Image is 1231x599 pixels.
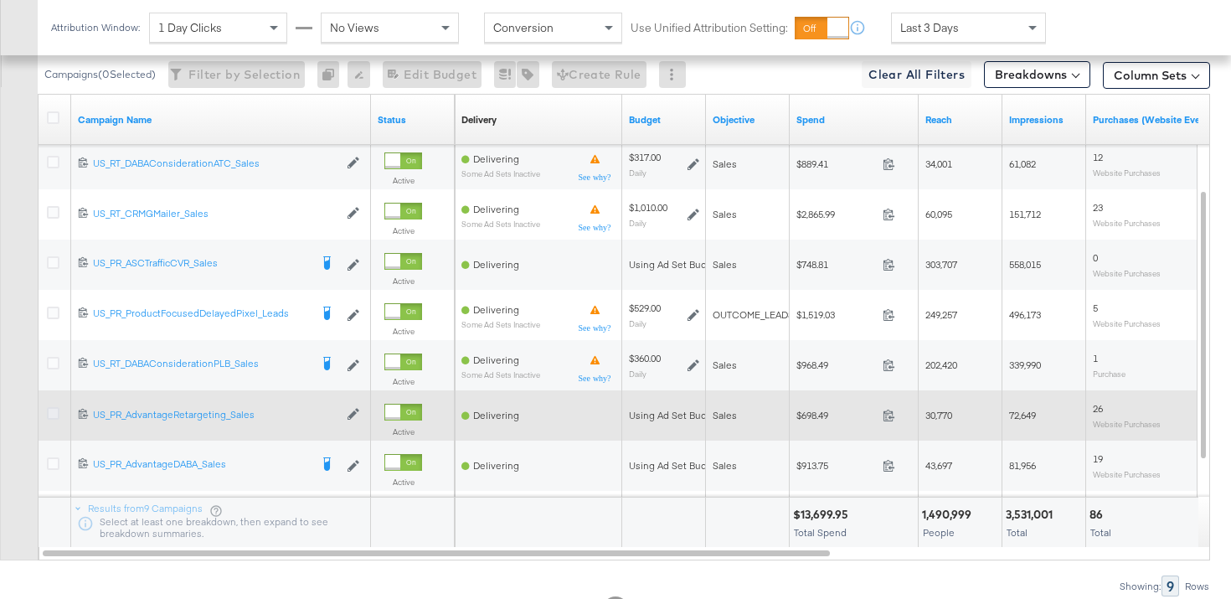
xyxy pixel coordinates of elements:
[461,370,540,380] sub: Some Ad Sets Inactive
[461,113,497,127] a: Reflects the ability of your Ad Campaign to achieve delivery based on ad states, schedule and bud...
[1093,168,1161,178] sub: Website Purchases
[50,22,141,34] div: Attribution Window:
[1093,469,1161,479] sub: Website Purchases
[384,477,422,488] label: Active
[93,256,309,270] div: US_PR_ASCTrafficCVR_Sales
[868,65,965,85] span: Clear All Filters
[1009,308,1041,321] span: 496,173
[461,169,540,178] sub: Some Ad Sets Inactive
[629,459,722,472] div: Using Ad Set Budget
[629,168,646,178] sub: Daily
[384,175,422,186] label: Active
[925,113,996,127] a: The number of people your ad was served to.
[713,308,794,321] span: OUTCOME_LEADS
[713,409,737,421] span: Sales
[793,507,853,523] div: $13,699.95
[78,113,364,127] a: Your campaign name.
[384,426,422,437] label: Active
[473,203,519,215] span: Delivering
[461,113,497,127] div: Delivery
[925,459,952,472] span: 43,697
[796,258,876,271] span: $748.81
[1093,402,1103,415] span: 26
[1093,268,1161,278] sub: Website Purchases
[384,376,422,387] label: Active
[93,157,338,170] div: US_RT_DABAConsiderationATC_Sales
[93,357,309,370] div: US_RT_DABAConsiderationPLB_Sales
[1089,507,1108,523] div: 86
[923,526,955,539] span: People
[1090,526,1111,539] span: Total
[473,409,519,421] span: Delivering
[93,207,338,220] div: US_RT_CRMGMailer_Sales
[1103,62,1210,89] button: Column Sets
[1093,302,1098,314] span: 5
[713,459,737,472] span: Sales
[1009,359,1041,371] span: 339,990
[473,258,519,271] span: Delivering
[713,208,737,220] span: Sales
[629,258,722,271] div: Using Ad Set Budget
[1093,369,1125,379] sub: Purchase
[629,151,661,164] div: $317.00
[925,258,957,271] span: 303,707
[1093,452,1103,465] span: 19
[629,369,646,379] sub: Daily
[473,303,519,316] span: Delivering
[796,113,912,127] a: The total amount spent to date.
[925,157,952,170] span: 34,001
[473,354,519,366] span: Delivering
[713,113,783,127] a: Your campaign's objective.
[93,357,309,374] a: US_RT_DABAConsiderationPLB_Sales
[713,359,737,371] span: Sales
[93,457,309,474] a: US_PR_AdvantageDABA_Sales
[629,318,646,328] sub: Daily
[93,408,338,421] div: US_PR_AdvantageRetargeting_Sales
[629,302,661,315] div: $529.00
[93,307,309,320] div: US_PR_ProductFocusedDelayedPixel_Leads
[473,459,519,472] span: Delivering
[93,457,309,471] div: US_PR_AdvantageDABA_Sales
[631,20,788,36] label: Use Unified Attribution Setting:
[330,20,379,35] span: No Views
[796,359,876,371] span: $968.49
[384,225,422,236] label: Active
[794,526,847,539] span: Total Spend
[1093,251,1098,264] span: 0
[1009,258,1041,271] span: 558,015
[1093,201,1103,214] span: 23
[862,61,971,88] button: Clear All Filters
[925,409,952,421] span: 30,770
[1093,352,1098,364] span: 1
[461,219,540,229] sub: Some Ad Sets Inactive
[796,409,876,421] span: $698.49
[1161,576,1179,596] div: 9
[629,352,661,365] div: $360.00
[493,20,554,35] span: Conversion
[922,507,976,523] div: 1,490,999
[1006,507,1058,523] div: 3,531,001
[796,308,876,321] span: $1,519.03
[1007,526,1028,539] span: Total
[796,459,876,472] span: $913.75
[713,157,737,170] span: Sales
[925,308,957,321] span: 249,257
[461,320,540,329] sub: Some Ad Sets Inactive
[93,307,309,323] a: US_PR_ProductFocusedDelayedPixel_Leads
[1009,459,1036,472] span: 81,956
[984,61,1090,88] button: Breakdowns
[1009,208,1041,220] span: 151,712
[713,258,737,271] span: Sales
[93,408,338,422] a: US_PR_AdvantageRetargeting_Sales
[1119,581,1161,592] div: Showing:
[629,218,646,228] sub: Daily
[93,157,338,171] a: US_RT_DABAConsiderationATC_Sales
[378,113,448,127] a: Shows the current state of your Ad Campaign.
[1009,113,1079,127] a: The number of times your ad was served. On mobile apps an ad is counted as served the first time ...
[1093,218,1161,228] sub: Website Purchases
[158,20,222,35] span: 1 Day Clicks
[384,276,422,287] label: Active
[629,113,699,127] a: The maximum amount you're willing to spend on your ads, on average each day or over the lifetime ...
[93,207,338,221] a: US_RT_CRMGMailer_Sales
[925,208,952,220] span: 60,095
